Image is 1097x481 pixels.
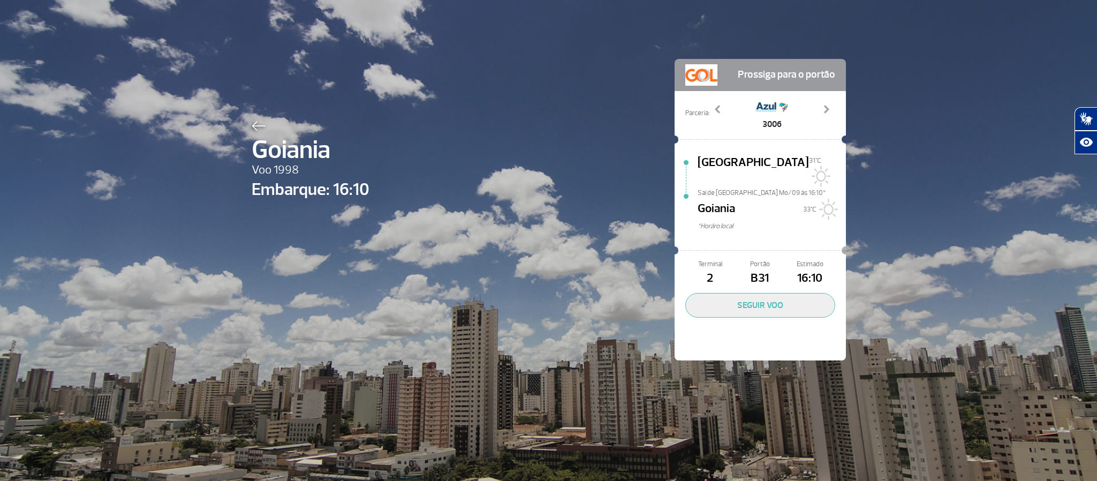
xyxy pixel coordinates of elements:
span: Voo 1998 [252,161,369,179]
span: [GEOGRAPHIC_DATA] [698,154,809,188]
span: 31°C [809,156,821,165]
span: *Horáro local [698,221,846,231]
span: Terminal [685,259,735,269]
img: Sol [816,199,838,220]
span: Prossiga para o portão [738,64,835,86]
span: Estimado [785,259,835,269]
span: Parceria: [685,108,709,118]
span: B31 [735,269,785,288]
button: Abrir recursos assistivos. [1075,131,1097,154]
span: 33°C [803,205,816,214]
button: SEGUIR VOO [685,293,835,318]
span: Sai de [GEOGRAPHIC_DATA] Mo/09 às 16:10* [698,188,846,196]
img: Sol [809,166,830,187]
span: 3006 [756,118,788,131]
span: Goiania [698,200,735,221]
span: Embarque: 16:10 [252,177,369,202]
span: 2 [685,269,735,288]
div: Plugin de acessibilidade da Hand Talk. [1075,107,1097,154]
span: Goiania [252,131,369,169]
span: 16:10 [785,269,835,288]
button: Abrir tradutor de língua de sinais. [1075,107,1097,131]
span: Portão [735,259,785,269]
